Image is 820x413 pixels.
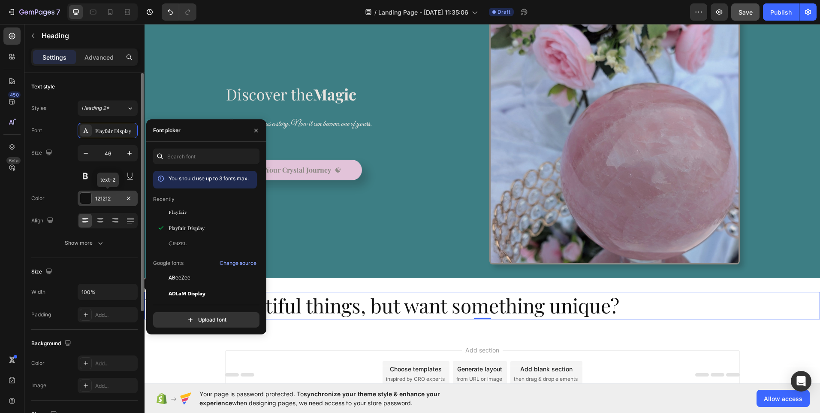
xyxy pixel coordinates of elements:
[763,3,799,21] button: Publish
[31,382,46,389] div: Image
[101,141,187,151] div: Rich Text Editor. Editing area: main
[378,8,468,17] span: Landing Page - [DATE] 11:35:06
[153,259,184,267] p: Google fonts
[78,284,137,300] input: Auto
[169,289,205,297] span: ADLaM Display
[78,100,138,116] button: Heading 2*
[101,141,187,151] p: Begin Your Crystal Journey
[153,127,181,134] div: Font picker
[162,3,196,21] div: Undo/Redo
[153,149,259,164] input: Search font
[81,136,217,156] button: <p>Begin Your Crystal Journey</p>
[31,104,46,112] div: Styles
[245,340,297,349] div: Choose templates
[770,8,792,17] div: Publish
[199,389,473,407] span: Your page is password protected. To when designing pages, we need access to your store password.
[81,104,109,112] span: Heading 2*
[42,30,134,41] p: Heading
[56,7,60,17] p: 7
[95,311,136,319] div: Add...
[31,338,73,349] div: Background
[1,269,675,295] p: You love beautiful things, but want something unique?
[81,87,331,112] div: Rich Text Editor. Editing area: main
[31,215,55,227] div: Align
[791,371,811,392] div: Open Intercom Messenger
[95,382,136,390] div: Add...
[65,239,105,247] div: Show more
[757,390,810,407] button: Allow access
[169,60,212,80] strong: Magic
[95,195,120,203] div: 121212
[42,53,66,62] p: Settings
[220,259,256,267] div: Change source
[31,266,54,278] div: Size
[374,8,377,17] span: /
[31,311,51,319] div: Padding
[31,359,45,367] div: Color
[31,147,54,159] div: Size
[186,316,226,324] div: Upload font
[376,340,428,349] div: Add blank section
[11,256,34,264] div: Heading
[31,83,55,91] div: Text style
[84,53,114,62] p: Advanced
[169,175,249,182] span: You should use up to 3 fonts max.
[313,340,358,349] div: Generate layout
[199,390,440,407] span: synchronize your theme style & enhance your experience
[31,235,138,251] button: Show more
[6,157,21,164] div: Beta
[169,224,205,232] span: Playfair Display
[3,3,64,21] button: 7
[31,194,45,202] div: Color
[81,94,227,105] span: Every crystal has a story. Now it can become one of yours.
[497,8,510,16] span: Draft
[731,3,760,21] button: Save
[169,274,190,282] span: ABeeZee
[31,127,42,134] div: Font
[764,394,802,403] span: Allow access
[219,258,257,268] button: Change source
[153,195,175,203] p: Recently
[31,288,45,296] div: Width
[317,322,358,331] span: Add section
[95,127,136,135] div: Playfair Display
[739,9,753,16] span: Save
[153,312,259,328] button: Upload font
[145,24,820,384] iframe: Design area
[169,240,187,247] span: Cinzel
[169,209,187,216] span: Playfair
[95,360,136,367] div: Add...
[8,91,21,98] div: 450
